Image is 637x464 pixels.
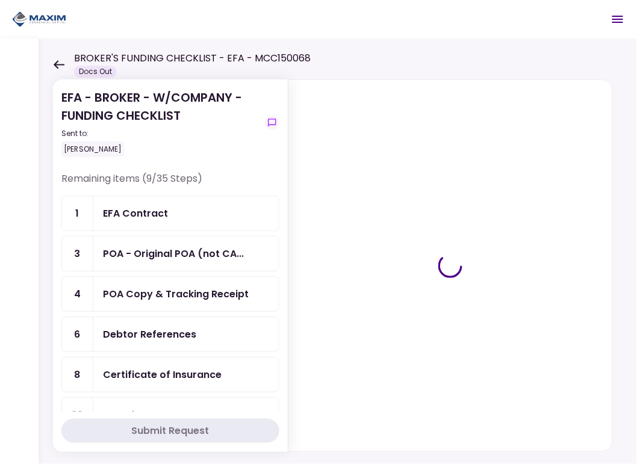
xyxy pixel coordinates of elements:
[103,407,149,422] div: Interview
[62,317,93,351] div: 6
[62,357,93,392] div: 8
[61,236,279,271] a: 3POA - Original POA (not CA or GA)
[61,88,260,157] div: EFA - BROKER - W/COMPANY - FUNDING CHECKLIST
[62,277,93,311] div: 4
[61,276,279,312] a: 4POA Copy & Tracking Receipt
[62,237,93,271] div: 3
[103,206,168,221] div: EFA Contract
[103,246,244,261] div: POA - Original POA (not CA or GA)
[61,141,124,157] div: [PERSON_NAME]
[265,116,279,130] button: show-messages
[61,172,279,196] div: Remaining items (9/35 Steps)
[61,196,279,231] a: 1EFA Contract
[12,10,66,28] img: Partner icon
[103,286,249,302] div: POA Copy & Tracking Receipt
[62,196,93,230] div: 1
[61,357,279,392] a: 8Certificate of Insurance
[61,128,260,139] div: Sent to:
[74,51,311,66] h1: BROKER'S FUNDING CHECKLIST - EFA - MCC150068
[61,419,279,443] button: Submit Request
[603,5,632,34] button: Open menu
[103,327,196,342] div: Debtor References
[61,397,279,433] a: 32Interview
[62,398,93,432] div: 32
[103,367,222,382] div: Certificate of Insurance
[61,317,279,352] a: 6Debtor References
[132,424,210,438] div: Submit Request
[74,66,117,78] div: Docs Out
